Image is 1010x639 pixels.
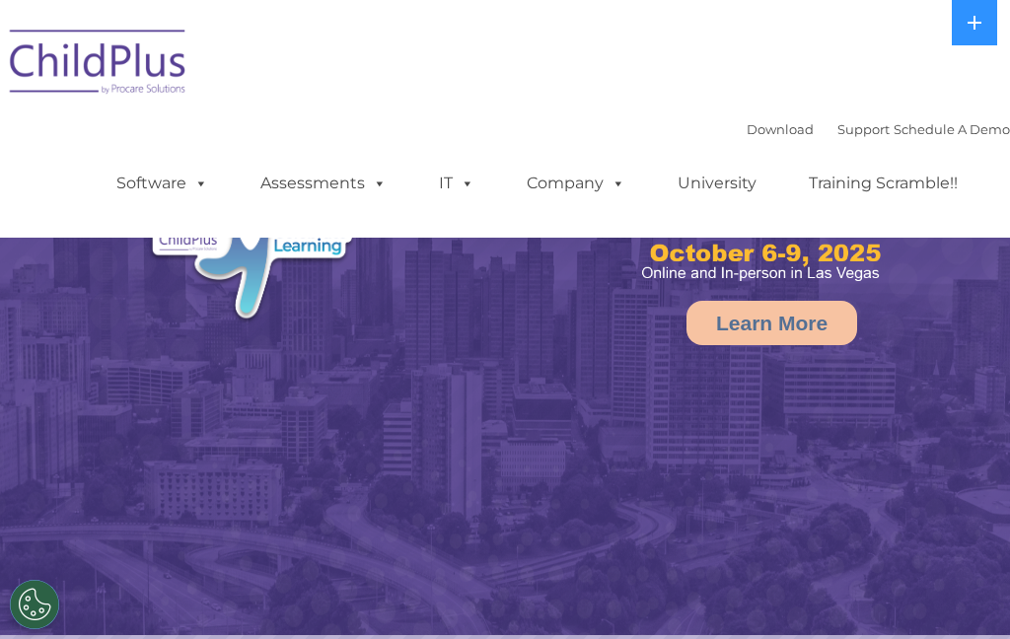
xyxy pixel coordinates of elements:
[419,164,494,203] a: IT
[241,164,406,203] a: Assessments
[789,164,977,203] a: Training Scramble!!
[894,121,1010,137] a: Schedule A Demo
[747,121,814,137] a: Download
[507,164,645,203] a: Company
[97,164,228,203] a: Software
[658,164,776,203] a: University
[686,301,857,345] a: Learn More
[747,121,1010,137] font: |
[837,121,890,137] a: Support
[10,580,59,629] button: Cookies Settings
